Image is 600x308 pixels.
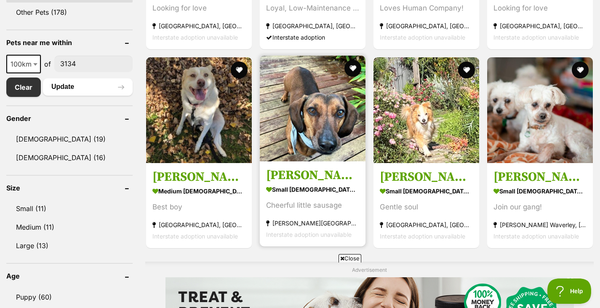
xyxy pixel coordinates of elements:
h3: [PERSON_NAME] and [PERSON_NAME] [493,169,587,185]
a: Medium (11) [6,218,133,236]
span: Interstate adoption unavailable [380,34,465,41]
span: 100km [7,58,40,70]
img: Wally and Ollie Peggotty - Maltese Dog [487,57,593,163]
header: Gender [6,115,133,122]
strong: small [DEMOGRAPHIC_DATA] Dog [493,185,587,197]
a: Small (11) [6,200,133,217]
span: Close [339,254,361,262]
span: Interstate adoption unavailable [266,231,352,238]
strong: [GEOGRAPHIC_DATA], [GEOGRAPHIC_DATA] [152,20,245,32]
strong: medium [DEMOGRAPHIC_DATA] Dog [152,185,245,197]
header: Pets near me within [6,39,133,46]
strong: [GEOGRAPHIC_DATA], [GEOGRAPHIC_DATA] [266,20,359,32]
div: Best boy [152,201,245,213]
span: 100km [6,55,41,73]
iframe: Help Scout Beacon - Open [547,279,592,304]
div: Loyal, Low-Maintenance M8 [266,3,359,14]
span: Interstate adoption unavailable [493,34,579,41]
strong: [PERSON_NAME] Waverley, [GEOGRAPHIC_DATA] [493,219,587,230]
img: adchoices.png [120,1,125,6]
span: of [44,59,51,69]
img: Max Quinnell - Pomeranian Dog [373,57,479,163]
a: [DEMOGRAPHIC_DATA] (16) [6,149,133,166]
h3: [PERSON_NAME] [380,169,473,185]
strong: [GEOGRAPHIC_DATA], [GEOGRAPHIC_DATA] [152,219,245,230]
div: Gentle soul [380,201,473,213]
span: Interstate adoption unavailable [152,233,238,240]
a: Clear [6,78,41,97]
h3: [PERSON_NAME] [152,169,245,185]
span: Interstate adoption unavailable [152,34,238,41]
div: Looking for love [493,3,587,14]
button: Update [43,78,133,95]
a: Other Pets (178) [6,3,133,21]
strong: small [DEMOGRAPHIC_DATA] Dog [380,185,473,197]
img: Frankie Silvanus - Dachshund Dog [260,56,365,161]
a: [PERSON_NAME] medium [DEMOGRAPHIC_DATA] Dog Best boy [GEOGRAPHIC_DATA], [GEOGRAPHIC_DATA] Interst... [146,163,252,248]
button: favourite [231,62,248,78]
img: Mickey Elphinstone - Terrier x Collie Dog [146,57,252,163]
a: [DEMOGRAPHIC_DATA] (19) [6,130,133,148]
div: Join our gang! [493,201,587,213]
div: Cheerful little sausage [266,200,359,211]
span: Interstate adoption unavailable [380,233,465,240]
strong: small [DEMOGRAPHIC_DATA] Dog [266,183,359,196]
div: Interstate adoption [266,32,359,43]
strong: [GEOGRAPHIC_DATA], [GEOGRAPHIC_DATA] [380,219,473,230]
a: Puppy (60) [6,288,133,306]
strong: [GEOGRAPHIC_DATA], [GEOGRAPHIC_DATA] [493,20,587,32]
header: Size [6,184,133,192]
strong: [GEOGRAPHIC_DATA], [GEOGRAPHIC_DATA] [380,20,473,32]
header: Age [6,272,133,280]
input: postcode [54,56,133,72]
div: Looking for love [152,3,245,14]
button: favourite [458,62,475,78]
button: favourite [572,62,589,78]
a: [PERSON_NAME] small [DEMOGRAPHIC_DATA] Dog Cheerful little sausage [PERSON_NAME][GEOGRAPHIC_DATA]... [260,161,365,246]
iframe: Advertisement [147,266,453,304]
h3: [PERSON_NAME] [266,167,359,183]
a: Large (13) [6,237,133,254]
a: [PERSON_NAME] and [PERSON_NAME] small [DEMOGRAPHIC_DATA] Dog Join our gang! [PERSON_NAME] Waverle... [487,163,593,248]
a: [PERSON_NAME] small [DEMOGRAPHIC_DATA] Dog Gentle soul [GEOGRAPHIC_DATA], [GEOGRAPHIC_DATA] Inter... [373,163,479,248]
div: Loves Human Company! [380,3,473,14]
strong: [PERSON_NAME][GEOGRAPHIC_DATA], [GEOGRAPHIC_DATA] [266,217,359,229]
span: Interstate adoption unavailable [493,233,579,240]
button: favourite [344,60,361,77]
